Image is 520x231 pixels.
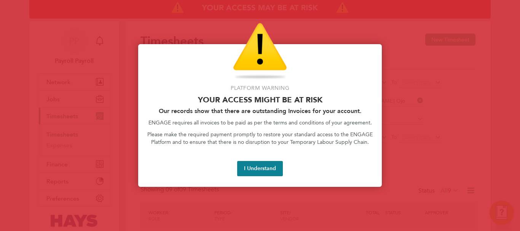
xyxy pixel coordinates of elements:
[147,95,373,104] p: Your access might be at risk
[233,23,287,80] img: Warning Icon
[147,84,373,92] p: Platform Warning
[237,161,283,176] button: I Understand
[138,44,382,187] div: Access At Risk
[147,119,373,127] p: ENGAGE requires all invoices to be paid as per the terms and conditions of your agreement.
[147,107,373,115] h2: Our records show that there are outstanding Invoices for your account.
[147,131,373,146] p: Please make the required payment promptly to restore your standard access to the ENGAGE Platform ...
